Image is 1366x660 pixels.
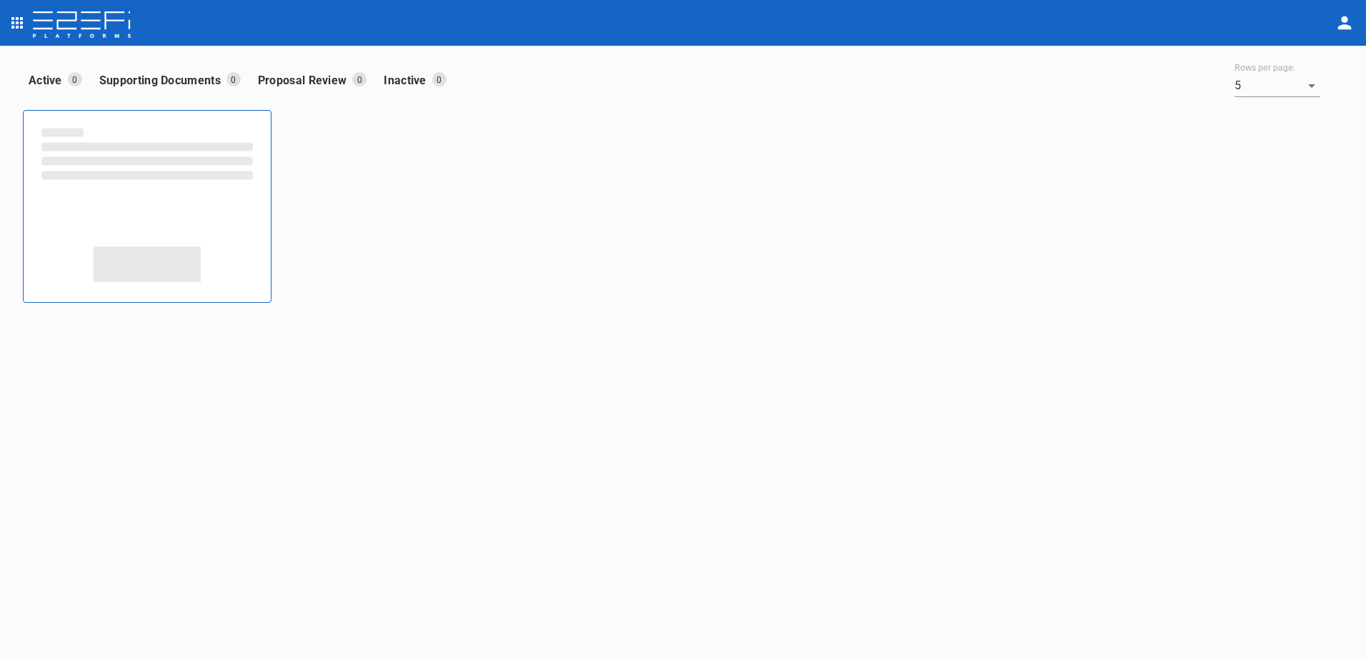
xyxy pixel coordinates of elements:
[1235,62,1295,74] label: Rows per page:
[226,72,241,86] p: 0
[1235,74,1320,97] div: 5
[432,72,447,86] p: 0
[29,72,68,89] p: Active
[352,72,367,86] p: 0
[384,72,432,89] p: Inactive
[258,72,353,89] p: Proposal Review
[99,72,226,89] p: Supporting Documents
[68,72,82,86] p: 0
